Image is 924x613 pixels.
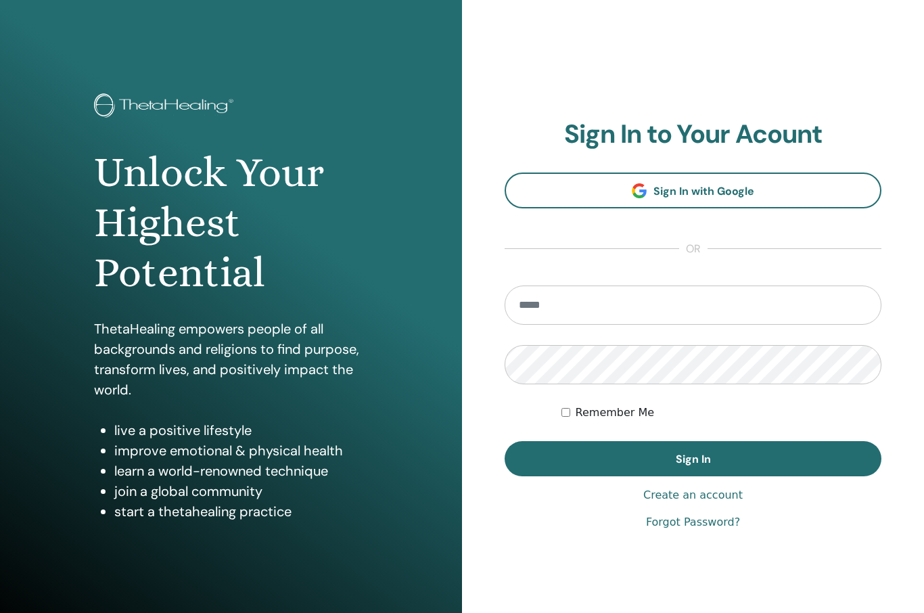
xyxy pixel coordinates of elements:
label: Remember Me [576,405,655,421]
li: improve emotional & physical health [114,440,368,461]
div: Keep me authenticated indefinitely or until I manually logout [561,405,881,421]
span: Sign In with Google [653,184,754,198]
a: Sign In with Google [505,173,881,208]
p: ThetaHealing empowers people of all backgrounds and religions to find purpose, transform lives, a... [94,319,368,400]
li: start a thetahealing practice [114,501,368,522]
h2: Sign In to Your Acount [505,119,881,150]
li: join a global community [114,481,368,501]
span: Sign In [676,452,711,466]
button: Sign In [505,441,881,476]
a: Forgot Password? [646,514,740,530]
span: or [679,241,708,257]
li: learn a world-renowned technique [114,461,368,481]
h1: Unlock Your Highest Potential [94,147,368,298]
li: live a positive lifestyle [114,420,368,440]
a: Create an account [643,487,743,503]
